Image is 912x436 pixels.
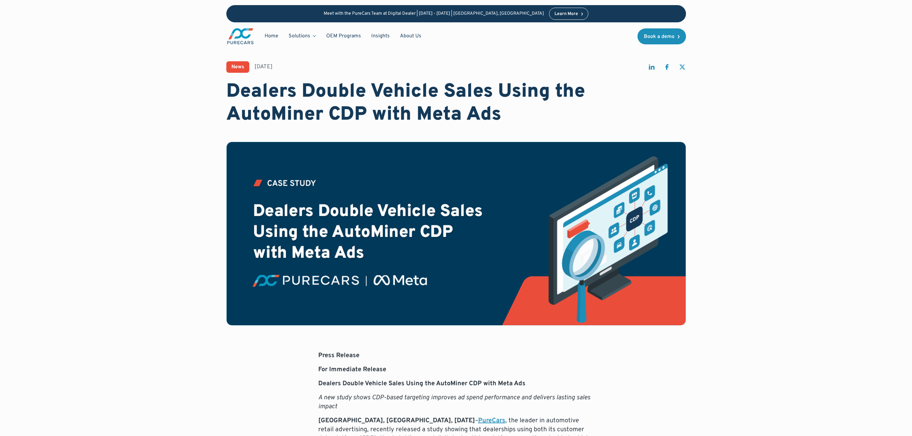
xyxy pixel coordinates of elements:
strong: For Immediate Release [318,365,386,374]
a: Home [260,30,283,42]
div: Solutions [289,33,310,40]
div: News [231,64,244,70]
div: [DATE] [254,63,273,71]
a: Insights [366,30,395,42]
a: Learn More [549,8,589,20]
p: Meet with the PureCars Team at Digital Dealer | [DATE] - [DATE] | [GEOGRAPHIC_DATA], [GEOGRAPHIC_... [324,11,544,17]
a: share on facebook [663,63,671,74]
a: main [226,27,254,45]
strong: Press Release [318,351,359,360]
a: OEM Programs [321,30,366,42]
a: share on twitter [678,63,686,74]
strong: [GEOGRAPHIC_DATA], [GEOGRAPHIC_DATA], [DATE] [318,417,475,425]
strong: Dealers Double Vehicle Sales Using the AutoMiner CDP with Meta Ads [318,380,525,388]
em: A new study shows CDP-based targeting improves ad spend performance and delivers lasting sales im... [318,394,590,411]
div: Solutions [283,30,321,42]
a: share on linkedin [648,63,655,74]
div: Learn More [554,12,578,16]
h1: Dealers Double Vehicle Sales Using the AutoMiner CDP with Meta Ads [226,80,686,126]
a: Book a demo [637,28,686,44]
a: About Us [395,30,426,42]
a: PureCars [478,417,505,425]
img: purecars logo [226,27,254,45]
div: Book a demo [644,34,675,39]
